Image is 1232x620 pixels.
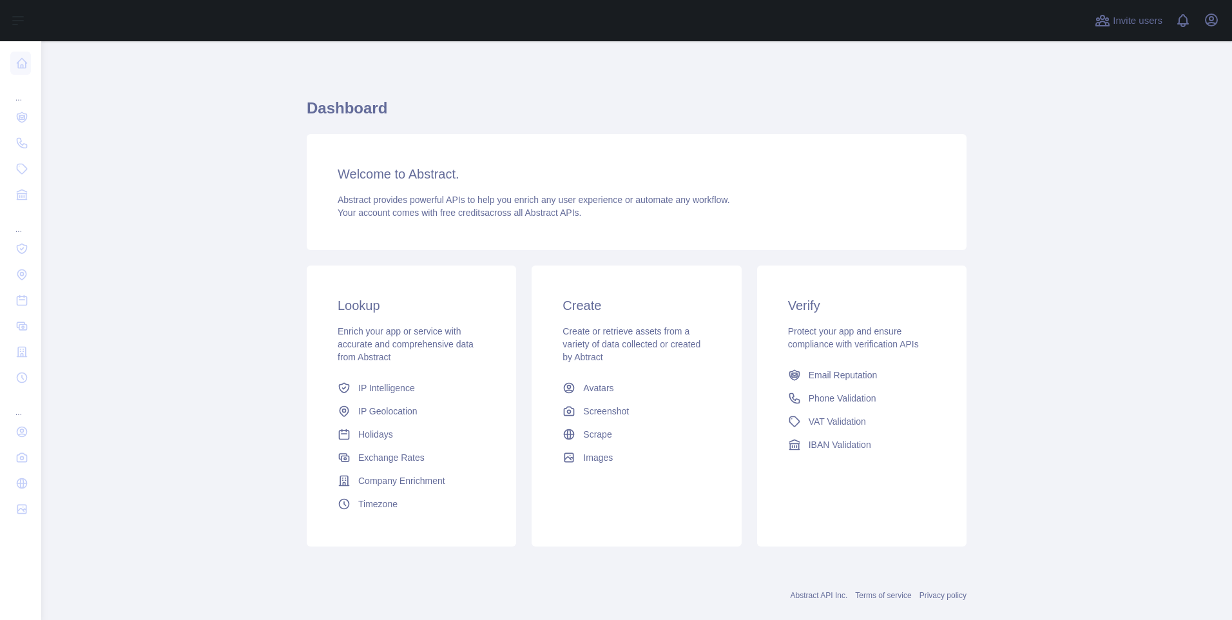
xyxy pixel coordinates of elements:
span: Invite users [1113,14,1162,28]
span: Screenshot [583,405,629,418]
span: Company Enrichment [358,474,445,487]
div: ... [10,392,31,418]
span: Email Reputation [809,369,878,382]
span: Enrich your app or service with accurate and comprehensive data from Abstract [338,326,474,362]
span: free credits [440,208,485,218]
a: Privacy policy [919,591,967,600]
a: Terms of service [855,591,911,600]
a: VAT Validation [783,410,941,433]
span: Abstract provides powerful APIs to help you enrich any user experience or automate any workflow. [338,195,730,205]
span: Avatars [583,382,613,394]
h3: Lookup [338,296,485,315]
a: IP Intelligence [332,376,490,400]
a: Company Enrichment [332,469,490,492]
span: Phone Validation [809,392,876,405]
a: Holidays [332,423,490,446]
button: Invite users [1092,10,1165,31]
span: Exchange Rates [358,451,425,464]
div: ... [10,77,31,103]
span: IP Geolocation [358,405,418,418]
span: Timezone [358,498,398,510]
a: Scrape [557,423,715,446]
a: IP Geolocation [332,400,490,423]
a: Images [557,446,715,469]
a: Phone Validation [783,387,941,410]
span: Images [583,451,613,464]
a: Exchange Rates [332,446,490,469]
a: Abstract API Inc. [791,591,848,600]
span: Your account comes with across all Abstract APIs. [338,208,581,218]
span: Holidays [358,428,393,441]
span: IBAN Validation [809,438,871,451]
h1: Dashboard [307,98,967,129]
h3: Verify [788,296,936,315]
a: Timezone [332,492,490,516]
span: Protect your app and ensure compliance with verification APIs [788,326,919,349]
span: Scrape [583,428,611,441]
a: Screenshot [557,400,715,423]
a: IBAN Validation [783,433,941,456]
span: Create or retrieve assets from a variety of data collected or created by Abtract [563,326,700,362]
h3: Welcome to Abstract. [338,165,936,183]
span: VAT Validation [809,415,866,428]
div: ... [10,209,31,235]
span: IP Intelligence [358,382,415,394]
a: Avatars [557,376,715,400]
h3: Create [563,296,710,315]
a: Email Reputation [783,363,941,387]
